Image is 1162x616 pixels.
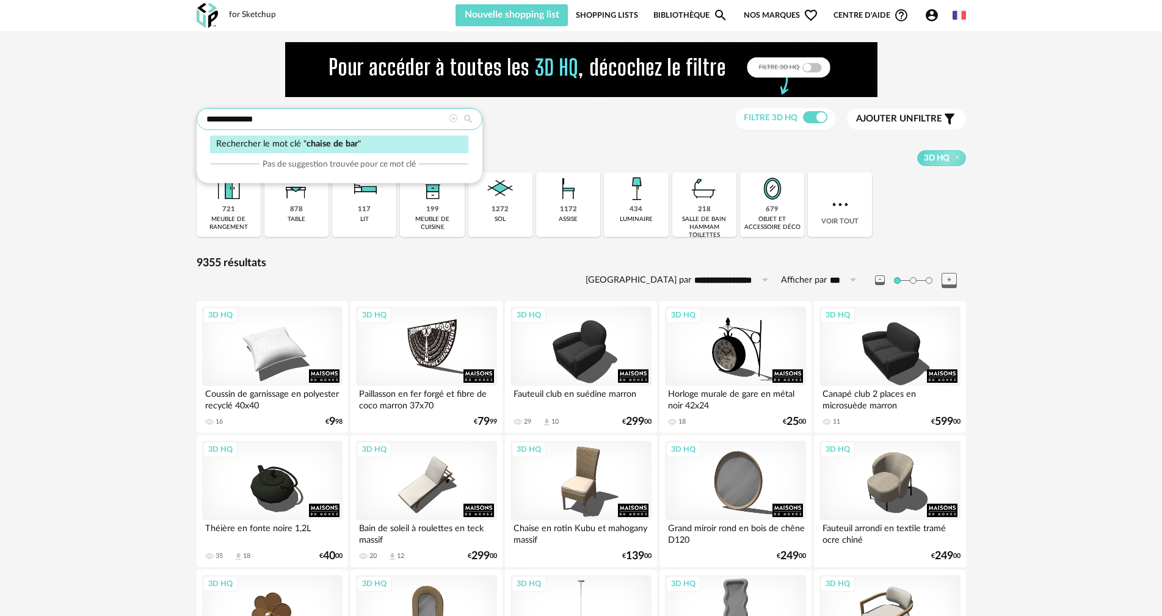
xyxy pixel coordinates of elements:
[203,307,238,323] div: 3D HQ
[665,520,805,545] div: Grand miroir rond en bois de chêne D120
[356,386,496,410] div: Paillasson en fer forgé et fibre de coco marron 37x70
[465,10,559,20] span: Nouvelle shopping list
[358,205,371,214] div: 117
[626,552,644,560] span: 139
[820,576,855,592] div: 3D HQ
[325,418,343,426] div: € 98
[307,139,358,148] span: chaise de bar
[203,576,238,592] div: 3D HQ
[586,275,691,286] label: [GEOGRAPHIC_DATA] par
[676,216,733,239] div: salle de bain hammam toilettes
[786,418,799,426] span: 25
[357,307,392,323] div: 3D HQ
[766,205,779,214] div: 679
[200,216,257,231] div: meuble de rangement
[484,172,517,205] img: Sol.png
[388,552,397,561] span: Download icon
[471,552,490,560] span: 299
[234,552,243,561] span: Download icon
[713,8,728,23] span: Magnify icon
[559,216,578,223] div: assise
[263,159,416,170] span: Pas de suggestion trouvée pour ce mot clé
[935,418,953,426] span: 599
[404,216,460,231] div: meuble de cuisine
[659,435,811,567] a: 3D HQ Grand miroir rond en bois de chêne D120 €24900
[202,520,343,545] div: Théière en fonte noire 1,2L
[397,552,404,560] div: 12
[356,520,496,545] div: Bain de soleil à roulettes en teck massif
[622,418,652,426] div: € 00
[666,307,701,323] div: 3D HQ
[505,301,656,433] a: 3D HQ Fauteuil club en suédine marron 29 Download icon 10 €29900
[781,275,827,286] label: Afficher par
[210,136,468,153] div: Rechercher le mot clé " "
[924,153,950,164] span: 3D HQ
[783,418,806,426] div: € 00
[243,552,250,560] div: 18
[369,552,377,560] div: 20
[202,386,343,410] div: Coussin de garnissage en polyester recyclé 40x40
[666,441,701,457] div: 3D HQ
[856,113,942,125] span: filtre
[953,9,966,22] img: fr
[560,205,577,214] div: 1172
[288,216,305,223] div: table
[222,205,235,214] div: 721
[820,441,855,457] div: 3D HQ
[576,4,638,26] a: Shopping Lists
[505,435,656,567] a: 3D HQ Chaise en rotin Kubu et mahogany massif €13900
[780,552,799,560] span: 249
[698,205,711,214] div: 218
[197,301,348,433] a: 3D HQ Coussin de garnissage en polyester recyclé 40x40 16 €998
[942,112,957,126] span: Filter icon
[630,205,642,214] div: 434
[777,552,806,560] div: € 00
[847,109,966,129] button: Ajouter unfiltre Filter icon
[197,435,348,567] a: 3D HQ Théière en fonte noire 1,2L 35 Download icon 18 €4000
[814,301,965,433] a: 3D HQ Canapé club 2 places en microsuède marron 11 €59900
[894,8,909,23] span: Help Circle Outline icon
[357,441,392,457] div: 3D HQ
[924,8,939,23] span: Account Circle icon
[350,435,502,567] a: 3D HQ Bain de soleil à roulettes en teck massif 20 Download icon 12 €29900
[814,435,965,567] a: 3D HQ Fauteuil arrondi en textile tramé ocre chiné €24900
[511,441,547,457] div: 3D HQ
[659,301,811,433] a: 3D HQ Horloge murale de gare en métal noir 42x24 18 €2500
[833,418,840,426] div: 11
[203,441,238,457] div: 3D HQ
[935,552,953,560] span: 249
[819,386,960,410] div: Canapé club 2 places en microsuède marron
[931,418,960,426] div: € 00
[323,552,335,560] span: 40
[329,418,335,426] span: 9
[360,216,369,223] div: lit
[620,172,653,205] img: Luminaire.png
[744,114,797,122] span: Filtre 3D HQ
[833,8,909,23] span: Centre d'aideHelp Circle Outline icon
[495,216,506,223] div: sol
[653,4,728,26] a: BibliothèqueMagnify icon
[280,172,313,205] img: Table.png
[804,8,818,23] span: Heart Outline icon
[229,10,276,21] div: for Sketchup
[665,386,805,410] div: Horloge murale de gare en métal noir 42x24
[426,205,439,214] div: 199
[511,576,547,592] div: 3D HQ
[756,172,789,205] img: Miroir.png
[319,552,343,560] div: € 00
[468,552,497,560] div: € 00
[622,552,652,560] div: € 00
[216,552,223,560] div: 35
[212,172,245,205] img: Meuble%20de%20rangement.png
[285,42,877,97] img: FILTRE%20HQ%20NEW_V1%20(4).gif
[856,114,913,123] span: Ajouter un
[478,418,490,426] span: 79
[551,418,559,426] div: 10
[620,216,653,223] div: luminaire
[348,172,381,205] img: Literie.png
[820,307,855,323] div: 3D HQ
[290,205,303,214] div: 878
[542,418,551,427] span: Download icon
[416,172,449,205] img: Rangement.png
[197,3,218,28] img: OXP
